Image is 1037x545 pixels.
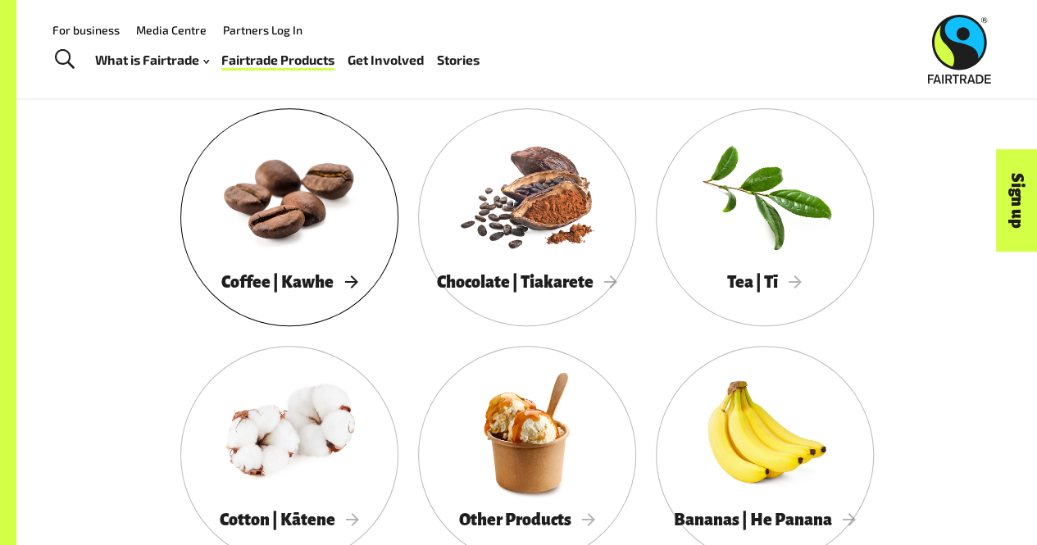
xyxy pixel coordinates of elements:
[44,39,84,80] a: Toggle Search
[459,511,595,529] span: Other Products
[180,108,398,326] a: Coffee | Kawhe
[348,48,424,71] a: Get Involved
[221,273,357,291] span: Coffee | Kawhe
[418,108,636,326] a: Chocolate | Tiakarete
[928,15,991,84] img: Fairtrade Australia New Zealand logo
[656,108,874,326] a: Tea | Tī
[136,23,207,37] a: Media Centre
[727,273,802,291] span: Tea | Tī
[52,23,120,37] a: For business
[221,48,334,71] a: Fairtrade Products
[437,273,617,291] span: Chocolate | Tiakarete
[220,511,359,529] span: Cotton | Kātene
[95,48,209,71] a: What is Fairtrade
[437,48,480,71] a: Stories
[674,511,856,529] span: Bananas | He Panana
[223,23,302,37] a: Partners Log In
